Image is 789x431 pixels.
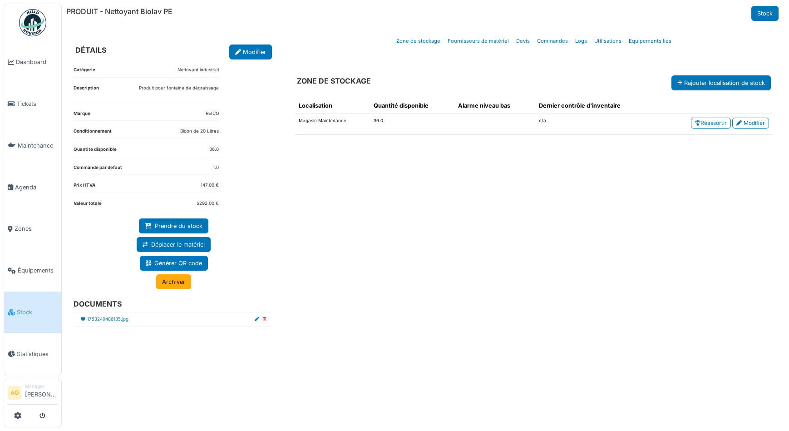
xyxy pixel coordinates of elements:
a: Réassortir [691,118,731,129]
span: Dashboard [16,58,58,66]
dd: 147,00 € [201,182,219,189]
span: Équipements [18,266,58,275]
button: Rajouter localisation de stock [671,75,771,90]
span: Statistiques [17,350,58,358]
dt: Conditionnement [74,128,112,139]
a: Logs [572,30,591,52]
a: Zones [4,208,61,250]
dd: 5292,00 € [197,200,219,207]
a: Modifier [229,45,272,59]
a: 1753249486135.jpg [87,316,128,323]
th: Dernier contrôle d'inventaire [535,98,656,114]
li: [PERSON_NAME] [25,383,58,402]
a: Commandes [533,30,572,52]
a: Fournisseurs de matériel [444,30,513,52]
dt: Commande par défaut [74,164,122,175]
p: Produit pour fontaine de dégraissage [139,85,219,92]
a: Générer QR code [140,256,208,271]
a: Équipements [4,250,61,292]
th: Localisation [295,98,370,114]
a: Déplacer le matériel [137,237,211,252]
td: 36.0 [370,114,454,135]
td: n/a [535,114,656,135]
h6: DÉTAILS [75,46,106,54]
a: Zone de stockage [393,30,444,52]
th: Alarme niveau bas [454,98,535,114]
h6: ZONE DE STOCKAGE [297,77,371,85]
dd: Nettoyant industriel [178,67,219,74]
a: AG Manager[PERSON_NAME] [8,383,58,405]
dd: 36.0 [209,146,219,153]
a: Equipements liés [625,30,675,52]
a: Archiver [156,274,191,289]
a: Statistiques [4,333,61,375]
th: Quantité disponible [370,98,454,114]
a: Devis [513,30,533,52]
dd: 1.0 [213,164,219,171]
dt: Prix HTVA [74,182,95,193]
dt: Quantité disponible [74,146,117,157]
td: Magasin Maintenance [295,114,370,135]
a: Maintenance [4,125,61,167]
a: Prendre du stock [139,218,208,233]
li: AG [8,386,21,400]
a: Agenda [4,166,61,208]
a: Modifier [732,118,769,129]
img: Badge_color-CXgf-gQk.svg [19,9,46,36]
dt: Marque [74,110,90,121]
dd: REICO [206,110,219,117]
a: Utilisations [591,30,625,52]
dt: Catégorie [74,67,95,77]
span: Stock [17,308,58,317]
dt: Description [74,85,99,103]
div: Manager [25,383,58,390]
span: Maintenance [18,141,58,150]
dt: Valeur totale [74,200,102,211]
span: Zones [15,224,58,233]
dd: Bidon de 20 Litres [180,128,219,135]
h6: DOCUMENTS [74,300,266,308]
a: Stock [4,292,61,333]
a: Tickets [4,83,61,125]
a: Stock [751,6,779,21]
span: Agenda [15,183,58,192]
span: Tickets [17,99,58,108]
a: Dashboard [4,41,61,83]
h6: PRODUIT - Nettoyant Biolav PE [66,7,173,16]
